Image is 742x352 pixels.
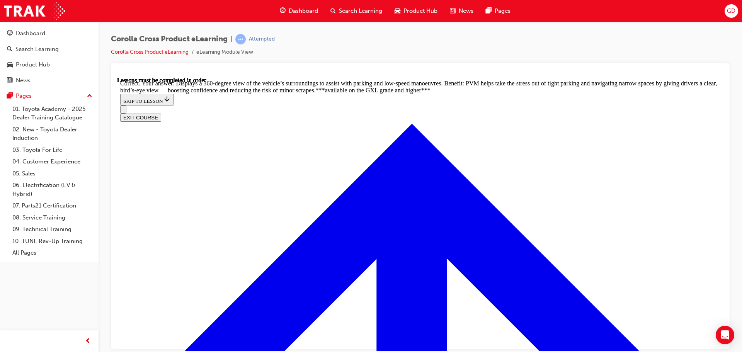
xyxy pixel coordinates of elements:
[3,89,95,103] button: Pages
[7,46,12,53] span: search-icon
[3,29,9,37] button: Open navigation menu
[111,49,189,55] a: Corolla Cross Product eLearning
[7,30,13,37] span: guage-icon
[459,7,473,15] span: News
[9,144,95,156] a: 03. Toyota For Life
[3,17,57,29] button: SKIP TO LESSON
[3,58,95,72] a: Product Hub
[16,60,50,69] div: Product Hub
[9,156,95,168] a: 04. Customer Experience
[450,6,456,16] span: news-icon
[7,77,13,84] span: news-icon
[9,124,95,144] a: 02. New - Toyota Dealer Induction
[16,29,45,38] div: Dashboard
[3,3,603,17] div: Correct. Your answer: Displays a 360-degree view of the vehicle’s surroundings to assist with par...
[403,7,437,15] span: Product Hub
[9,179,95,200] a: 06. Electrification (EV & Hybrid)
[486,6,492,16] span: pages-icon
[111,35,228,44] span: Corolla Cross Product eLearning
[9,212,95,224] a: 08. Service Training
[9,168,95,180] a: 05. Sales
[7,61,13,68] span: car-icon
[196,48,253,57] li: eLearning Module View
[3,25,95,89] button: DashboardSearch LearningProduct HubNews
[235,34,246,44] span: learningRecordVerb_ATTEMPT-icon
[330,6,336,16] span: search-icon
[716,326,734,344] div: Open Intercom Messenger
[16,76,31,85] div: News
[4,2,65,20] img: Trak
[3,29,603,45] nav: Navigation menu
[3,26,95,41] a: Dashboard
[9,247,95,259] a: All Pages
[3,37,44,45] button: EXIT COURSE
[9,200,95,212] a: 07. Parts21 Certification
[3,73,95,88] a: News
[87,91,92,101] span: up-icon
[727,7,735,15] span: GD
[9,103,95,124] a: 01. Toyota Academy - 2025 Dealer Training Catalogue
[3,42,95,56] a: Search Learning
[289,7,318,15] span: Dashboard
[395,6,400,16] span: car-icon
[16,92,32,100] div: Pages
[725,4,738,18] button: GD
[388,3,444,19] a: car-iconProduct Hub
[339,7,382,15] span: Search Learning
[9,223,95,235] a: 09. Technical Training
[480,3,517,19] a: pages-iconPages
[280,6,286,16] span: guage-icon
[274,3,324,19] a: guage-iconDashboard
[324,3,388,19] a: search-iconSearch Learning
[444,3,480,19] a: news-iconNews
[9,235,95,247] a: 10. TUNE Rev-Up Training
[85,337,91,346] span: prev-icon
[495,7,511,15] span: Pages
[7,93,13,100] span: pages-icon
[231,35,232,44] span: |
[15,45,59,54] div: Search Learning
[6,21,54,27] span: SKIP TO LESSON
[249,36,275,43] div: Attempted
